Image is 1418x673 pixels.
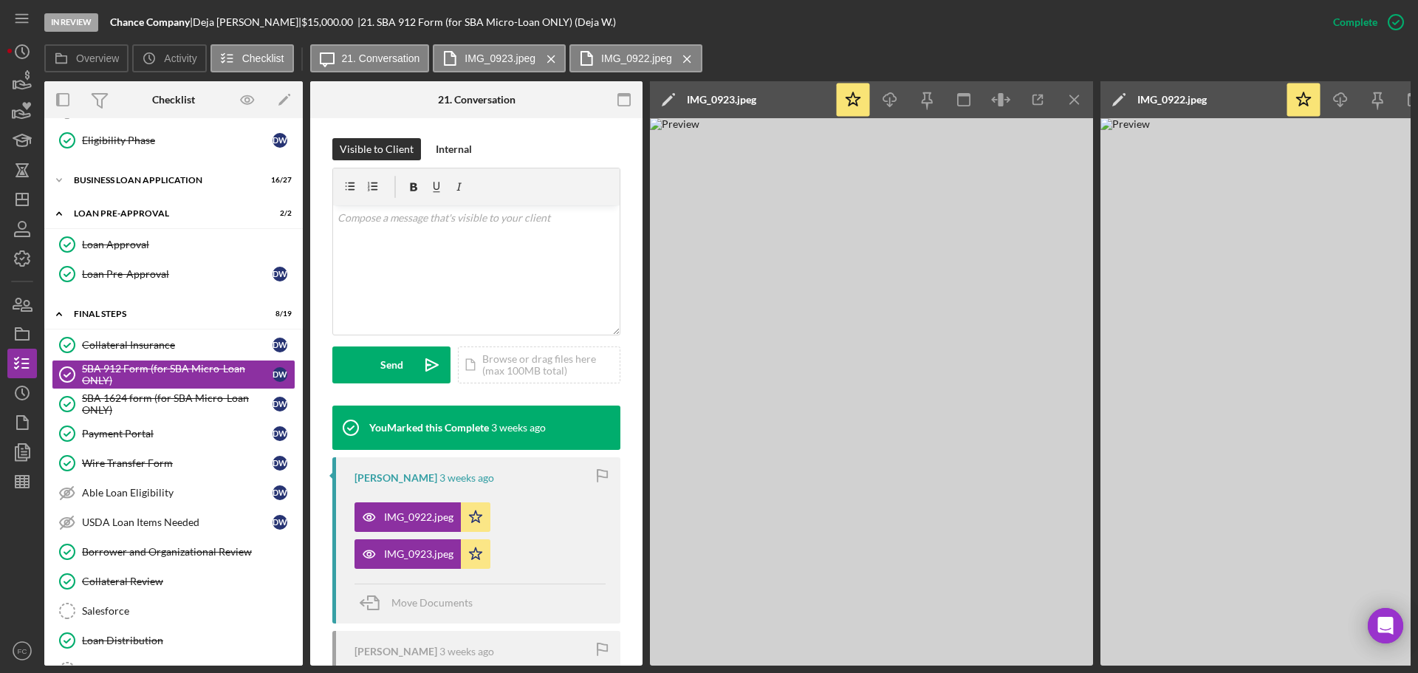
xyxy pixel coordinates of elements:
div: Open Intercom Messenger [1368,608,1403,643]
div: D W [273,367,287,382]
div: Wire Transfer Form [82,457,273,469]
time: 2025-08-08 02:37 [439,646,494,657]
a: SBA 1624 form (for SBA Micro-Loan ONLY)DW [52,389,295,419]
a: USDA Loan Items NeededDW [52,508,295,537]
label: Checklist [242,52,284,64]
button: Send [332,346,451,383]
a: Collateral InsuranceDW [52,330,295,360]
a: Loan Distribution [52,626,295,655]
div: Loan Approval [82,239,295,250]
div: BUSINESS LOAN APPLICATION [74,176,255,185]
a: Salesforce [52,596,295,626]
label: 21. Conversation [342,52,420,64]
button: IMG_0923.jpeg [433,44,566,72]
div: Send [380,346,403,383]
button: IMG_0923.jpeg [354,539,490,569]
div: IMG_0923.jpeg [384,548,453,560]
div: Visible to Client [340,138,414,160]
div: Complete [1333,7,1377,37]
div: Checklist [152,94,195,106]
div: | 21. SBA 912 Form (for SBA Micro-Loan ONLY) (Deja W.) [357,16,616,28]
button: Move Documents [354,584,487,621]
div: SBA 912 Form (for SBA Micro-Loan ONLY) [82,363,273,386]
div: Eligibility Phase [82,134,273,146]
div: D W [273,426,287,441]
button: Overview [44,44,129,72]
div: In Review [44,13,98,32]
button: FC [7,636,37,666]
div: 8 / 19 [265,310,292,318]
button: Visible to Client [332,138,421,160]
div: D W [273,456,287,471]
b: Chance Company [110,16,190,28]
div: Loan Distribution [82,635,295,646]
div: Collateral Review [82,575,295,587]
div: Borrower and Organizational Review [82,546,295,558]
div: IMG_0922.jpeg [1137,94,1207,106]
label: IMG_0922.jpeg [601,52,672,64]
div: D W [273,338,287,352]
time: 2025-08-08 02:43 [439,472,494,484]
label: Overview [76,52,119,64]
div: | [110,16,193,28]
a: Loan Approval [52,230,295,259]
div: D W [273,267,287,281]
button: Checklist [210,44,294,72]
button: Complete [1318,7,1411,37]
div: $15,000.00 [301,16,357,28]
div: 21. Conversation [438,94,516,106]
div: [PERSON_NAME] [354,646,437,657]
div: [PERSON_NAME] [354,472,437,484]
div: Loan Pre-Approval [82,268,273,280]
button: 21. Conversation [310,44,430,72]
div: Salesforce [82,605,295,617]
label: IMG_0923.jpeg [465,52,535,64]
div: Payment Portal [82,428,273,440]
img: Preview [650,118,1093,666]
div: D W [273,397,287,411]
button: IMG_0922.jpeg [569,44,702,72]
a: SBA 912 Form (for SBA Micro-Loan ONLY)DW [52,360,295,389]
button: Activity [132,44,206,72]
div: 2 / 2 [265,209,292,218]
div: Collateral Insurance [82,339,273,351]
label: Activity [164,52,196,64]
div: D W [273,515,287,530]
a: Collateral Review [52,567,295,596]
a: Wire Transfer FormDW [52,448,295,478]
a: Loan Pre-ApprovalDW [52,259,295,289]
a: Borrower and Organizational Review [52,537,295,567]
text: FC [18,647,27,655]
time: 2025-08-08 03:42 [491,422,546,434]
div: IMG_0923.jpeg [687,94,756,106]
button: Internal [428,138,479,160]
div: Able Loan Eligibility [82,487,273,499]
a: Payment PortalDW [52,419,295,448]
button: IMG_0922.jpeg [354,502,490,532]
div: LOAN PRE-APPROVAL [74,209,255,218]
div: FINAL STEPS [74,310,255,318]
div: D W [273,133,287,148]
div: SBA 1624 form (for SBA Micro-Loan ONLY) [82,392,273,416]
span: Move Documents [391,596,473,609]
div: 16 / 27 [265,176,292,185]
div: IMG_0922.jpeg [384,511,453,523]
div: Internal [436,138,472,160]
a: Eligibility PhaseDW [52,126,295,155]
div: D W [273,485,287,500]
div: You Marked this Complete [369,422,489,434]
a: Able Loan EligibilityDW [52,478,295,508]
div: USDA Loan Items Needed [82,516,273,528]
div: Deja [PERSON_NAME] | [193,16,301,28]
